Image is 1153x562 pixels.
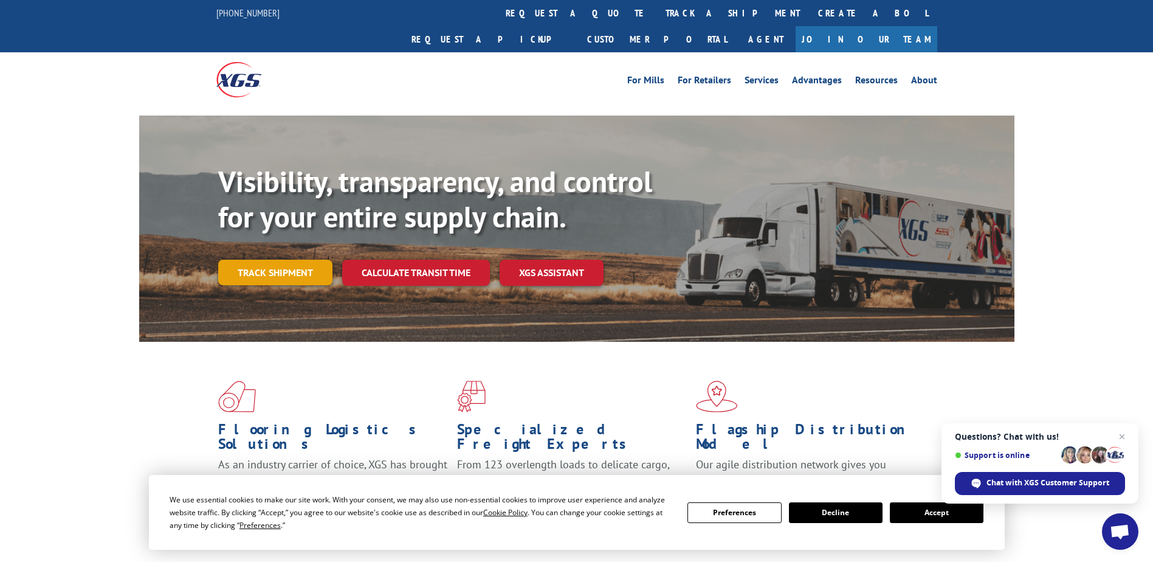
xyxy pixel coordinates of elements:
span: Questions? Chat with us! [955,432,1125,442]
img: xgs-icon-focused-on-flooring-red [457,381,486,412]
span: As an industry carrier of choice, XGS has brought innovation and dedication to flooring logistics... [218,457,447,501]
a: XGS ASSISTANT [500,260,604,286]
a: Resources [855,75,898,89]
a: [PHONE_NUMBER] [216,7,280,19]
span: Close chat [1115,429,1129,444]
a: Agent [736,26,796,52]
a: Track shipment [218,260,332,285]
h1: Flagship Distribution Model [696,422,926,457]
a: About [911,75,937,89]
h1: Flooring Logistics Solutions [218,422,448,457]
span: Support is online [955,451,1057,460]
span: Preferences [239,520,281,530]
img: xgs-icon-flagship-distribution-model-red [696,381,738,412]
a: Advantages [792,75,842,89]
div: We use essential cookies to make our site work. With your consent, we may also use non-essential ... [170,493,673,532]
a: Join Our Team [796,26,937,52]
div: Chat with XGS Customer Support [955,472,1125,495]
button: Preferences [687,502,781,523]
a: Services [745,75,779,89]
span: Cookie Policy [483,507,528,518]
a: Calculate transit time [342,260,490,286]
a: For Retailers [678,75,731,89]
span: Our agile distribution network gives you nationwide inventory management on demand. [696,457,920,486]
div: Cookie Consent Prompt [149,475,1005,550]
span: Chat with XGS Customer Support [986,477,1109,488]
img: xgs-icon-total-supply-chain-intelligence-red [218,381,256,412]
button: Decline [789,502,883,523]
p: From 123 overlength loads to delicate cargo, our experienced staff knows the best way to move you... [457,457,687,512]
a: For Mills [627,75,664,89]
h1: Specialized Freight Experts [457,422,687,457]
button: Accept [890,502,983,523]
a: Customer Portal [578,26,736,52]
div: Open chat [1102,513,1138,550]
b: Visibility, transparency, and control for your entire supply chain. [218,162,652,235]
a: Request a pickup [402,26,578,52]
